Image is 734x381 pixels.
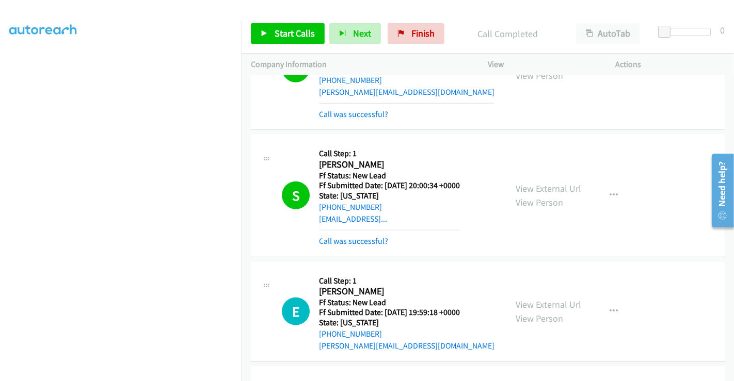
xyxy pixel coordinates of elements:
button: AutoTab [576,23,640,44]
div: Delay between calls (in seconds) [663,28,711,36]
p: View [488,58,597,71]
p: Actions [616,58,725,71]
h5: State: [US_STATE] [319,318,494,328]
h1: S [282,181,310,209]
a: View External Url [516,299,581,310]
h2: [PERSON_NAME] [319,286,494,297]
a: Start Calls [251,23,325,44]
h5: Call Step: 1 [319,148,460,159]
h5: State: [US_STATE] [319,191,460,201]
span: Next [353,27,371,39]
span: Start Calls [275,27,315,39]
a: View External Url [516,183,581,194]
p: Company Information [251,58,469,71]
h5: Call Step: 1 [319,276,494,286]
a: View Person [516,312,563,324]
div: 0 [720,23,725,37]
a: Call was successful? [319,236,388,246]
a: [PHONE_NUMBER] [319,329,382,339]
a: [PERSON_NAME][EMAIL_ADDRESS][DOMAIN_NAME] [319,341,494,351]
a: [EMAIL_ADDRESS]... [319,214,387,224]
button: Next [329,23,381,44]
a: [PHONE_NUMBER] [319,75,382,85]
a: Call was successful? [319,109,388,119]
a: View Person [516,70,563,81]
h5: Ff Submitted Date: [DATE] 20:00:34 +0000 [319,180,460,191]
a: Finish [388,23,444,44]
h5: Ff Status: New Lead [319,297,494,308]
p: Call Completed [458,27,557,41]
a: [PHONE_NUMBER] [319,202,382,212]
h5: Ff Submitted Date: [DATE] 19:59:18 +0000 [319,307,494,318]
h1: E [282,297,310,325]
a: [PERSON_NAME][EMAIL_ADDRESS][DOMAIN_NAME] [319,87,494,97]
h2: [PERSON_NAME] [319,159,460,171]
span: Finish [411,27,435,39]
a: View Person [516,196,563,208]
iframe: Resource Center [705,150,734,231]
h5: Ff Status: New Lead [319,171,460,181]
